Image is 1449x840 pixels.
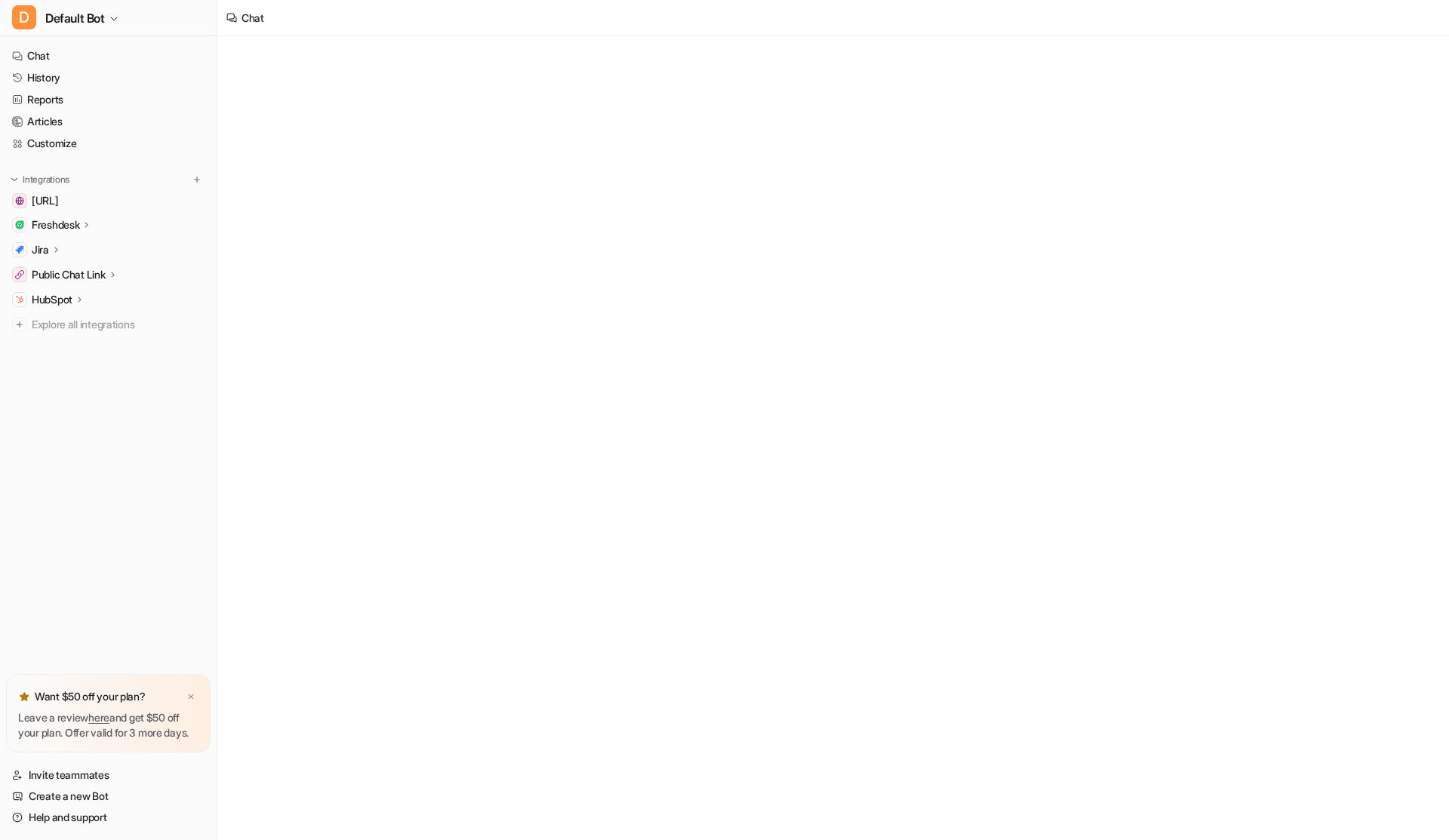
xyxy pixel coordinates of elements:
[45,8,105,29] span: Default Bot
[15,220,24,229] img: Freshdesk
[15,270,24,279] img: Public Chat Link
[6,45,211,66] a: Chat
[6,111,211,132] a: Articles
[186,692,195,702] img: x
[32,217,79,232] p: Freshdesk
[15,295,24,304] img: HubSpot
[32,193,59,208] span: [URL]
[32,267,106,282] p: Public Chat Link
[15,245,24,254] img: Jira
[6,786,211,807] a: Create a new Bot
[32,312,205,337] span: Explore all integrations
[23,174,69,186] p: Integrations
[6,133,211,154] a: Customize
[192,174,202,185] img: menu_add.svg
[32,292,72,307] p: HubSpot
[6,89,211,110] a: Reports
[241,10,264,26] div: Chat
[18,691,30,703] img: star
[6,314,211,335] a: Explore all integrations
[9,174,20,185] img: expand menu
[12,317,27,332] img: explore all integrations
[18,710,198,740] p: Leave a review and get $50 off your plan. Offer valid for 3 more days.
[6,807,211,828] a: Help and support
[6,172,74,187] button: Integrations
[88,711,109,724] a: here
[6,67,211,88] a: History
[12,5,36,29] span: D
[6,765,211,786] a: Invite teammates
[6,190,211,211] a: www.eesel.ai[URL]
[35,689,146,704] p: Want $50 off your plan?
[32,242,49,257] p: Jira
[15,196,24,205] img: www.eesel.ai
